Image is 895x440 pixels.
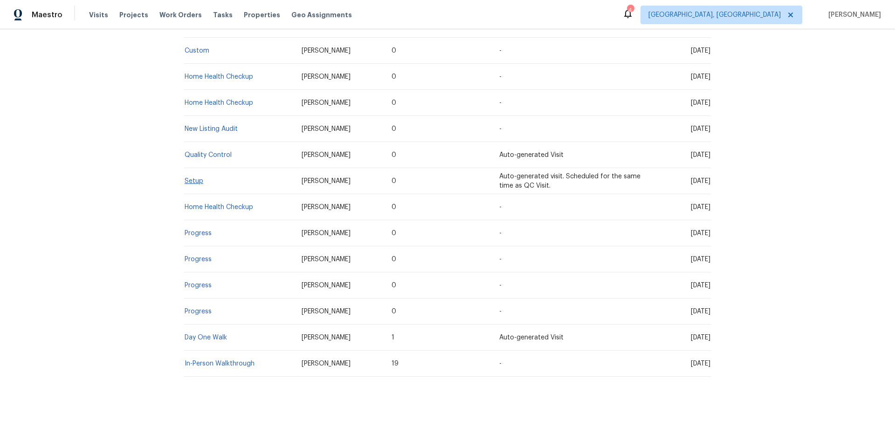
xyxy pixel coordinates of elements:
[185,308,212,315] a: Progress
[302,74,351,80] span: [PERSON_NAME]
[392,100,396,106] span: 0
[499,282,502,289] span: -
[185,100,253,106] a: Home Health Checkup
[499,308,502,315] span: -
[499,173,640,189] span: Auto-generated visit. Scheduled for the same time as QC Visit.
[691,152,710,158] span: [DATE]
[185,282,212,289] a: Progress
[499,230,502,237] span: -
[691,47,710,54] span: [DATE]
[499,256,502,263] span: -
[302,178,351,184] span: [PERSON_NAME]
[302,152,351,158] span: [PERSON_NAME]
[648,10,781,20] span: [GEOGRAPHIC_DATA], [GEOGRAPHIC_DATA]
[185,178,203,184] a: Setup
[302,230,351,237] span: [PERSON_NAME]
[302,334,351,341] span: [PERSON_NAME]
[302,308,351,315] span: [PERSON_NAME]
[392,152,396,158] span: 0
[302,256,351,263] span: [PERSON_NAME]
[499,360,502,367] span: -
[392,230,396,237] span: 0
[185,256,212,263] a: Progress
[392,178,396,184] span: 0
[691,360,710,367] span: [DATE]
[499,152,564,158] span: Auto-generated Visit
[302,204,351,210] span: [PERSON_NAME]
[185,47,209,54] a: Custom
[185,152,232,158] a: Quality Control
[691,126,710,132] span: [DATE]
[499,74,502,80] span: -
[499,100,502,106] span: -
[291,10,352,20] span: Geo Assignments
[89,10,108,20] span: Visits
[392,74,396,80] span: 0
[691,230,710,237] span: [DATE]
[302,47,351,54] span: [PERSON_NAME]
[627,6,633,15] div: 4
[302,126,351,132] span: [PERSON_NAME]
[392,282,396,289] span: 0
[691,334,710,341] span: [DATE]
[185,126,238,132] a: New Listing Audit
[185,204,253,210] a: Home Health Checkup
[119,10,148,20] span: Projects
[244,10,280,20] span: Properties
[691,308,710,315] span: [DATE]
[499,126,502,132] span: -
[213,12,233,18] span: Tasks
[392,308,396,315] span: 0
[392,256,396,263] span: 0
[185,74,253,80] a: Home Health Checkup
[691,178,710,184] span: [DATE]
[691,100,710,106] span: [DATE]
[392,334,394,341] span: 1
[499,334,564,341] span: Auto-generated Visit
[691,204,710,210] span: [DATE]
[392,360,399,367] span: 19
[825,10,881,20] span: [PERSON_NAME]
[691,282,710,289] span: [DATE]
[185,230,212,237] a: Progress
[499,204,502,210] span: -
[392,47,396,54] span: 0
[185,360,255,367] a: In-Person Walkthrough
[691,256,710,263] span: [DATE]
[392,204,396,210] span: 0
[392,126,396,132] span: 0
[302,282,351,289] span: [PERSON_NAME]
[691,74,710,80] span: [DATE]
[499,47,502,54] span: -
[302,100,351,106] span: [PERSON_NAME]
[302,360,351,367] span: [PERSON_NAME]
[185,334,227,341] a: Day One Walk
[159,10,202,20] span: Work Orders
[32,10,62,20] span: Maestro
